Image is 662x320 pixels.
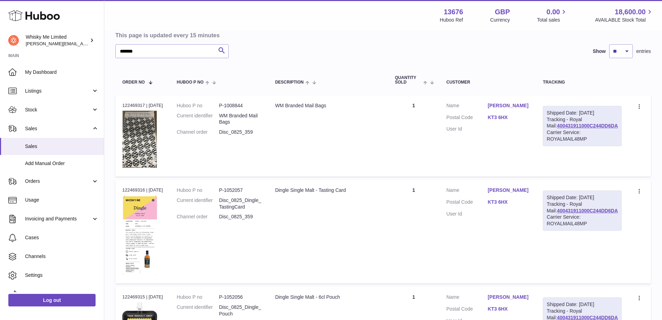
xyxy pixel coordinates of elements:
[25,253,99,260] span: Channels
[446,306,488,314] dt: Postal Code
[388,180,440,283] td: 1
[446,294,488,302] dt: Name
[122,111,157,168] img: 1725358317.png
[446,211,488,217] dt: User Id
[488,294,529,301] a: [PERSON_NAME]
[547,301,618,308] div: Shipped Date: [DATE]
[25,125,91,132] span: Sales
[115,31,649,39] h3: This page is updated every 15 minutes
[557,208,618,213] a: 400431911000C244DD6DA
[122,294,163,300] div: 122469315 | [DATE]
[219,112,261,126] dd: WM Branded Mail Bags
[26,41,139,46] span: [PERSON_NAME][EMAIL_ADDRESS][DOMAIN_NAME]
[490,17,510,23] div: Currency
[440,17,463,23] div: Huboo Ref
[275,102,381,109] div: WM Branded Mail Bags
[122,80,145,85] span: Order No
[495,7,510,17] strong: GBP
[177,112,219,126] dt: Current identifier
[25,272,99,279] span: Settings
[177,102,219,109] dt: Huboo P no
[488,199,529,205] a: KT3 6HX
[219,197,261,210] dd: Disc_0825_Dingle_TastingCard
[177,187,219,194] dt: Huboo P no
[388,95,440,177] td: 1
[595,7,654,23] a: 18,600.00 AVAILABLE Stock Total
[219,213,261,220] dd: Disc_0825_359
[446,126,488,132] dt: User Id
[122,195,157,275] img: 1752740722.png
[26,34,88,47] div: Whisky Me Limited
[547,214,618,227] div: Carrier Service: ROYALMAIL48MP
[275,294,381,301] div: Dingle Single Malt - 6cl Pouch
[488,187,529,194] a: [PERSON_NAME]
[488,306,529,312] a: KT3 6HX
[537,17,568,23] span: Total sales
[25,216,91,222] span: Invoicing and Payments
[595,17,654,23] span: AVAILABLE Stock Total
[446,80,529,85] div: Customer
[636,48,651,55] span: entries
[547,110,618,116] div: Shipped Date: [DATE]
[25,88,91,94] span: Listings
[219,304,261,317] dd: Disc_0825_Dingle_Pouch
[543,106,622,146] div: Tracking - Royal Mail:
[543,190,622,231] div: Tracking - Royal Mail:
[547,7,560,17] span: 0.00
[177,294,219,301] dt: Huboo P no
[177,80,204,85] span: Huboo P no
[122,102,163,109] div: 122469317 | [DATE]
[219,187,261,194] dd: P-1052057
[446,114,488,123] dt: Postal Code
[615,7,646,17] span: 18,600.00
[275,187,381,194] div: Dingle Single Malt - Tasting Card
[275,80,304,85] span: Description
[446,199,488,207] dt: Postal Code
[177,129,219,135] dt: Channel order
[557,123,618,128] a: 400431911000C244DD6DA
[8,294,96,306] a: Log out
[177,213,219,220] dt: Channel order
[547,129,618,142] div: Carrier Service: ROYALMAIL48MP
[446,187,488,195] dt: Name
[8,35,19,46] img: frances@whiskyshop.com
[25,291,99,297] span: Returns
[219,129,261,135] dd: Disc_0825_359
[395,76,422,85] span: Quantity Sold
[219,102,261,109] dd: P-1008844
[25,234,99,241] span: Cases
[446,102,488,111] dt: Name
[593,48,606,55] label: Show
[25,197,99,203] span: Usage
[219,294,261,301] dd: P-1052056
[25,69,99,76] span: My Dashboard
[444,7,463,17] strong: 13676
[122,187,163,193] div: 122469316 | [DATE]
[543,80,622,85] div: Tracking
[488,114,529,121] a: KT3 6HX
[25,107,91,113] span: Stock
[537,7,568,23] a: 0.00 Total sales
[547,194,618,201] div: Shipped Date: [DATE]
[25,143,99,150] span: Sales
[488,102,529,109] a: [PERSON_NAME]
[177,304,219,317] dt: Current identifier
[25,160,99,167] span: Add Manual Order
[25,178,91,185] span: Orders
[177,197,219,210] dt: Current identifier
